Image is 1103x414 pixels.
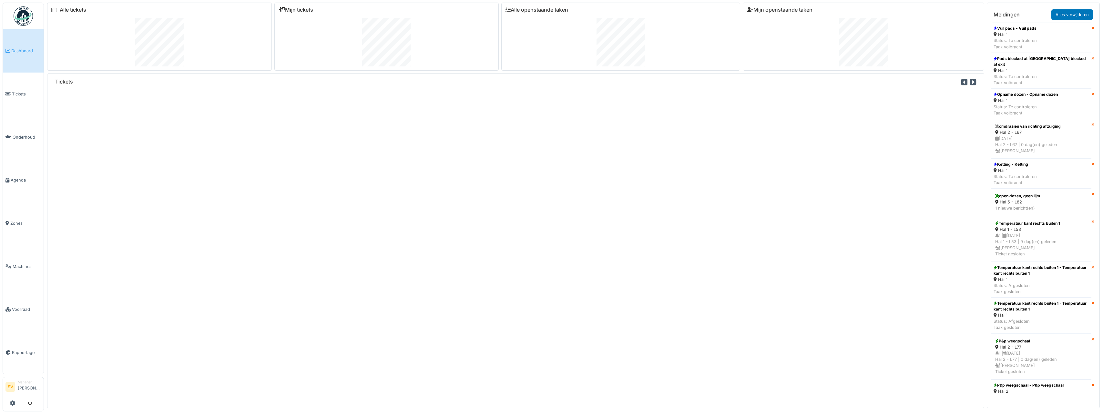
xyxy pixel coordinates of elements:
[994,388,1064,394] div: Hal 2
[994,282,1089,295] div: Status: Afgesloten Taak gesloten
[991,89,1091,119] a: Opname dozen - Opname dozen Hal 1 Status: Te controlerenTaak volbracht
[991,379,1091,410] a: P&p weegschaal - P&p weegschaal Hal 2 Status: AfgeslotenTaak gesloten
[994,382,1064,388] div: P&p weegschaal - P&p weegschaal
[994,37,1037,50] div: Status: Te controleren Taak volbracht
[995,338,1087,344] div: P&p weegschaal
[991,298,1091,334] a: Temperatuur kant rechts buiten 1 - Temperatuur kant rechts buiten 1 Hal 1 Status: AfgeslotenTaak ...
[995,350,1087,375] div: 1 | [DATE] Hal 2 - L77 | 0 dag(en) geleden [PERSON_NAME] Ticket gesloten
[991,216,1091,262] a: Temperatuur kant rechts buiten 1 Hal 1 - L53 1 |[DATE]Hal 1 - L53 | 9 dag(en) geleden [PERSON_NAM...
[995,344,1087,350] div: Hal 2 - L77
[60,7,86,13] a: Alle tickets
[994,97,1058,103] div: Hal 1
[994,74,1089,86] div: Status: Te controleren Taak volbracht
[12,91,41,97] span: Tickets
[994,162,1037,167] div: Ketting - Ketting
[3,245,44,288] a: Machines
[991,23,1091,53] a: Vuil pads - Vuil pads Hal 1 Status: Te controlerenTaak volbracht
[13,134,41,140] span: Onderhoud
[994,173,1037,186] div: Status: Te controleren Taak volbracht
[3,73,44,116] a: Tickets
[994,318,1089,330] div: Status: Afgesloten Taak gesloten
[994,25,1037,31] div: Vuil pads - Vuil pads
[994,67,1089,74] div: Hal 1
[994,265,1089,276] div: Temperatuur kant rechts buiten 1 - Temperatuur kant rechts buiten 1
[55,79,73,85] h6: Tickets
[995,199,1087,205] div: Hal 5 - L82
[995,205,1087,211] div: 1 nieuwe bericht(en)
[279,7,313,13] a: Mijn tickets
[12,350,41,356] span: Rapportage
[994,312,1089,318] div: Hal 1
[995,135,1087,154] div: [DATE] Hal 2 - L67 | 0 dag(en) geleden [PERSON_NAME]
[991,159,1091,189] a: Ketting - Ketting Hal 1 Status: Te controlerenTaak volbracht
[3,29,44,73] a: Dashboard
[994,276,1089,282] div: Hal 1
[991,189,1091,216] a: open dozen, geen lijm Hal 5 - L82 1 nieuwe bericht(en)
[11,177,41,183] span: Agenda
[994,301,1089,312] div: Temperatuur kant rechts buiten 1 - Temperatuur kant rechts buiten 1
[11,48,41,54] span: Dashboard
[995,129,1087,135] div: Hal 2 - L67
[991,119,1091,159] a: omdraaien van richting afzuiging Hal 2 - L67 [DATE]Hal 2 - L67 | 0 dag(en) geleden [PERSON_NAME]
[5,380,41,395] a: SV Manager[PERSON_NAME]
[3,115,44,159] a: Onderhoud
[994,56,1089,67] div: Pads blocked at [GEOGRAPHIC_DATA] blocked at exit
[994,167,1037,173] div: Hal 1
[991,53,1091,89] a: Pads blocked at [GEOGRAPHIC_DATA] blocked at exit Hal 1 Status: Te controlerenTaak volbracht
[994,104,1058,116] div: Status: Te controleren Taak volbracht
[10,220,41,226] span: Zones
[994,92,1058,97] div: Opname dozen - Opname dozen
[506,7,568,13] a: Alle openstaande taken
[995,123,1087,129] div: omdraaien van richting afzuiging
[995,232,1087,257] div: 1 | [DATE] Hal 1 - L53 | 9 dag(en) geleden [PERSON_NAME] Ticket gesloten
[995,221,1087,226] div: Temperatuur kant rechts buiten 1
[991,262,1091,298] a: Temperatuur kant rechts buiten 1 - Temperatuur kant rechts buiten 1 Hal 1 Status: AfgeslotenTaak ...
[18,380,41,394] li: [PERSON_NAME]
[5,382,15,392] li: SV
[3,331,44,374] a: Rapportage
[994,394,1064,407] div: Status: Afgesloten Taak gesloten
[3,202,44,245] a: Zones
[12,306,41,312] span: Voorraad
[994,12,1020,18] h6: Meldingen
[13,263,41,270] span: Machines
[994,31,1037,37] div: Hal 1
[3,288,44,331] a: Voorraad
[1051,9,1093,20] a: Alles verwijderen
[3,159,44,202] a: Agenda
[995,226,1087,232] div: Hal 1 - L53
[18,380,41,385] div: Manager
[991,334,1091,379] a: P&p weegschaal Hal 2 - L77 1 |[DATE]Hal 2 - L77 | 0 dag(en) geleden [PERSON_NAME]Ticket gesloten
[995,193,1087,199] div: open dozen, geen lijm
[14,6,33,26] img: Badge_color-CXgf-gQk.svg
[747,7,812,13] a: Mijn openstaande taken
